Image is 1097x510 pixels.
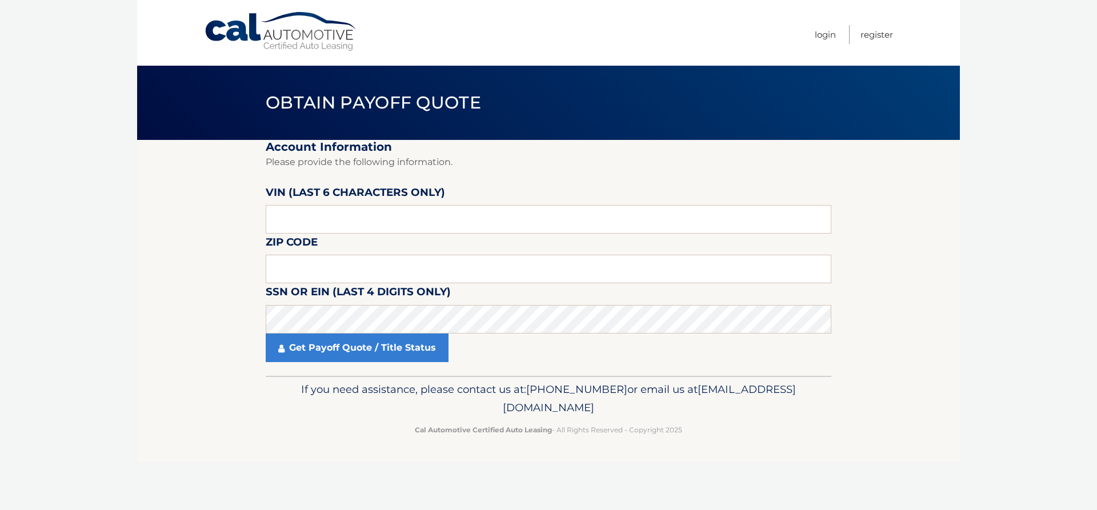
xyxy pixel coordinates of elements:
label: VIN (last 6 characters only) [266,184,445,205]
a: Register [860,25,893,44]
span: [PHONE_NUMBER] [526,383,627,396]
a: Cal Automotive [204,11,358,52]
h2: Account Information [266,140,831,154]
p: If you need assistance, please contact us at: or email us at [273,380,824,417]
p: - All Rights Reserved - Copyright 2025 [273,424,824,436]
a: Get Payoff Quote / Title Status [266,334,449,362]
strong: Cal Automotive Certified Auto Leasing [415,425,552,434]
label: Zip Code [266,234,318,255]
p: Please provide the following information. [266,154,831,170]
span: Obtain Payoff Quote [266,92,481,113]
a: Login [815,25,836,44]
label: SSN or EIN (last 4 digits only) [266,283,451,304]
